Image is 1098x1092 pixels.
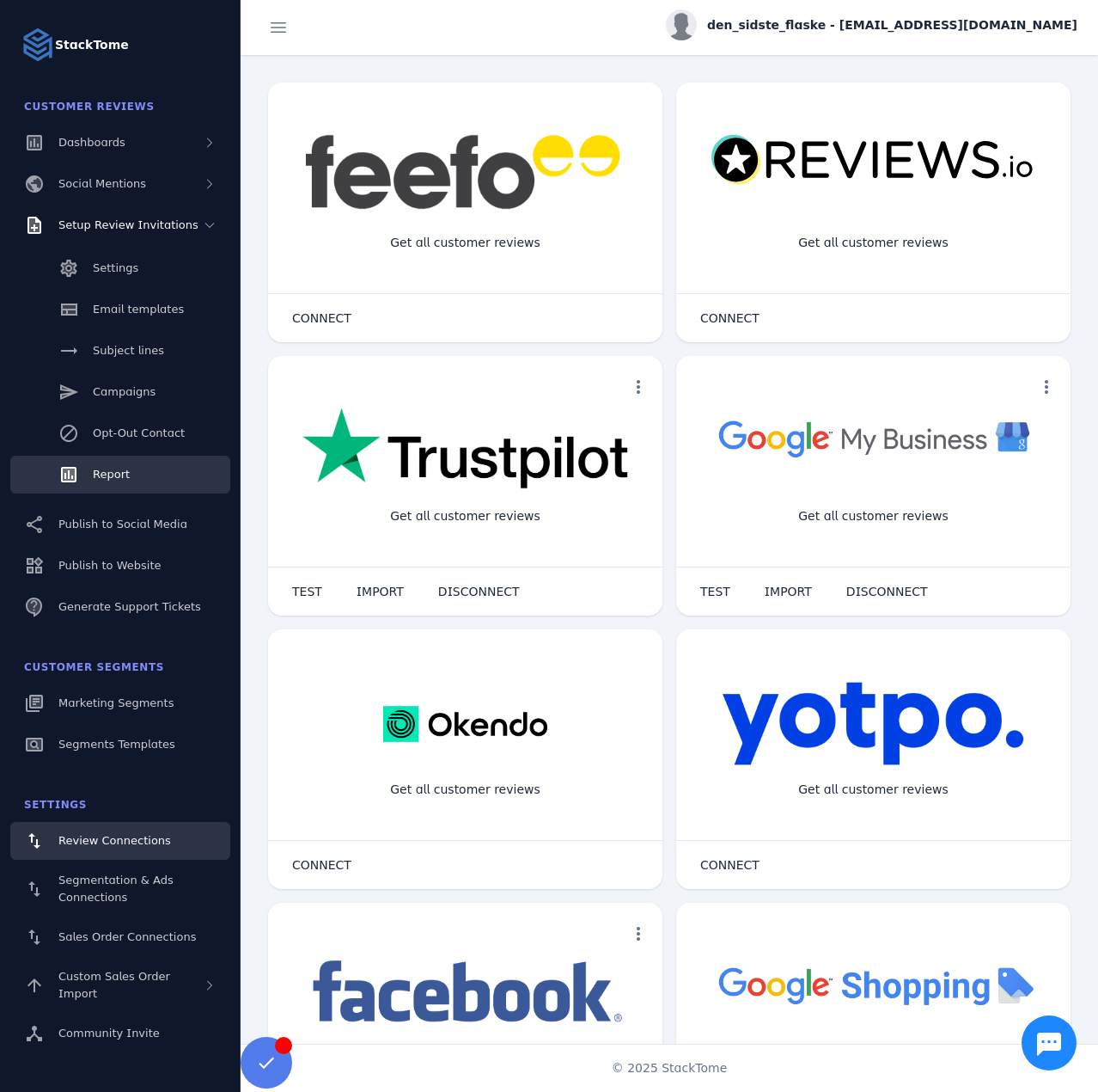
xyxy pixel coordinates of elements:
[24,661,164,673] span: Customer Segments
[58,518,187,531] span: Publish to Social Media
[711,134,1036,187] img: reviewsio.svg
[683,301,777,335] button: CONNECT
[621,370,656,404] button: more
[383,681,547,767] img: okendo.webp
[10,863,230,915] a: Segmentation & Ads Connections
[58,970,170,1000] span: Custom Sales Order Import
[275,574,339,609] button: TEST
[10,414,230,452] a: Opt-Out Contact
[784,494,962,539] div: Get all customer reviews
[1029,370,1064,404] button: more
[772,1040,974,1086] div: Import Products from Google
[700,859,759,871] span: CONNECT
[302,134,628,210] img: feefo.png
[58,218,198,231] span: Setup Review Invitations
[10,822,230,860] a: Review Connections
[58,930,196,943] span: Sales Order Connections
[829,574,945,609] button: DISCONNECT
[58,696,174,709] span: Marketing Segments
[357,586,404,598] span: IMPORT
[10,373,230,411] a: Campaigns
[376,494,554,539] div: Get all customer reviews
[683,574,747,609] button: TEST
[10,684,230,722] a: Marketing Segments
[700,312,759,324] span: CONNECT
[58,177,146,190] span: Social Mentions
[683,848,777,882] button: CONNECT
[24,799,87,811] span: Settings
[93,385,156,398] span: Campaigns
[21,28,55,62] img: Logo image
[376,220,554,266] div: Get all customer reviews
[666,9,697,40] img: profile.jpg
[93,261,138,274] span: Settings
[58,1027,160,1040] span: Community Invite
[55,36,129,54] strong: StackTome
[58,874,174,904] span: Segmentation & Ads Connections
[612,1059,728,1077] span: © 2025 StackTome
[302,408,628,492] img: trustpilot.png
[58,738,175,751] span: Segments Templates
[10,726,230,764] a: Segments Templates
[292,312,351,324] span: CONNECT
[292,859,351,871] span: CONNECT
[58,834,171,847] span: Review Connections
[58,600,201,613] span: Generate Support Tickets
[58,136,125,149] span: Dashboards
[765,586,812,598] span: IMPORT
[711,408,1036,469] img: googlebusiness.png
[700,586,730,598] span: TEST
[846,586,928,598] span: DISCONNECT
[93,303,184,316] span: Email templates
[93,468,130,481] span: Report
[10,1015,230,1052] a: Community Invite
[339,574,421,609] button: IMPORT
[275,848,369,882] button: CONNECT
[10,249,230,287] a: Settings
[421,574,537,609] button: DISCONNECT
[707,16,1077,34] span: den_sidste_flaske - [EMAIL_ADDRESS][DOMAIN_NAME]
[10,506,230,543] a: Publish to Social Media
[10,547,230,585] a: Publish to Website
[10,291,230,328] a: Email templates
[784,220,962,266] div: Get all customer reviews
[302,954,628,1031] img: facebook.png
[93,344,164,357] span: Subject lines
[621,917,656,951] button: more
[24,101,155,113] span: Customer Reviews
[747,574,829,609] button: IMPORT
[10,588,230,626] a: Generate Support Tickets
[93,426,185,439] span: Opt-Out Contact
[10,332,230,370] a: Subject lines
[10,918,230,956] a: Sales Order Connections
[666,9,1077,40] button: den_sidste_flaske - [EMAIL_ADDRESS][DOMAIN_NAME]
[58,559,161,572] span: Publish to Website
[722,681,1025,767] img: yotpo.png
[376,767,554,813] div: Get all customer reviews
[784,767,962,813] div: Get all customer reviews
[10,456,230,494] a: Report
[292,586,322,598] span: TEST
[438,586,520,598] span: DISCONNECT
[275,301,369,335] button: CONNECT
[711,954,1036,1015] img: googleshopping.png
